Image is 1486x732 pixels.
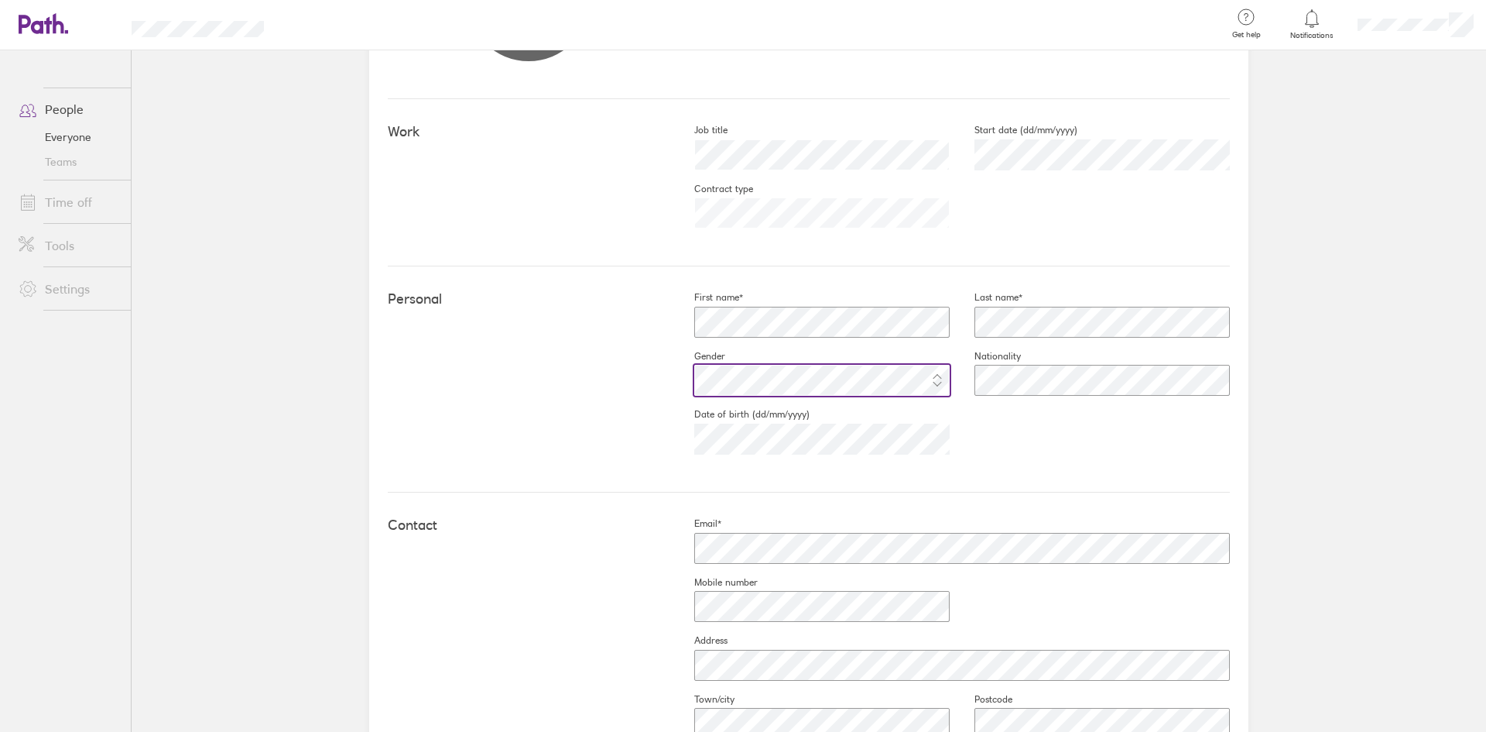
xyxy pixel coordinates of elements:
[669,350,725,363] label: Gender
[6,94,131,125] a: People
[6,187,131,218] a: Time off
[1221,30,1272,40] span: Get help
[669,576,758,589] label: Mobile number
[388,517,669,534] h4: Contact
[6,149,131,174] a: Teams
[669,408,810,421] label: Date of birth (dd/mm/yyyy)
[1287,8,1337,40] a: Notifications
[388,291,669,308] h4: Personal
[950,291,1022,304] label: Last name*
[669,183,753,195] label: Contract type
[6,230,131,261] a: Tools
[950,693,1012,706] label: Postcode
[6,273,131,304] a: Settings
[950,350,1021,363] label: Nationality
[669,517,721,530] label: Email*
[1287,31,1337,40] span: Notifications
[669,291,743,304] label: First name*
[6,125,131,149] a: Everyone
[669,124,728,136] label: Job title
[950,124,1077,136] label: Start date (dd/mm/yyyy)
[669,634,728,647] label: Address
[388,124,669,140] h4: Work
[669,693,734,706] label: Town/city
